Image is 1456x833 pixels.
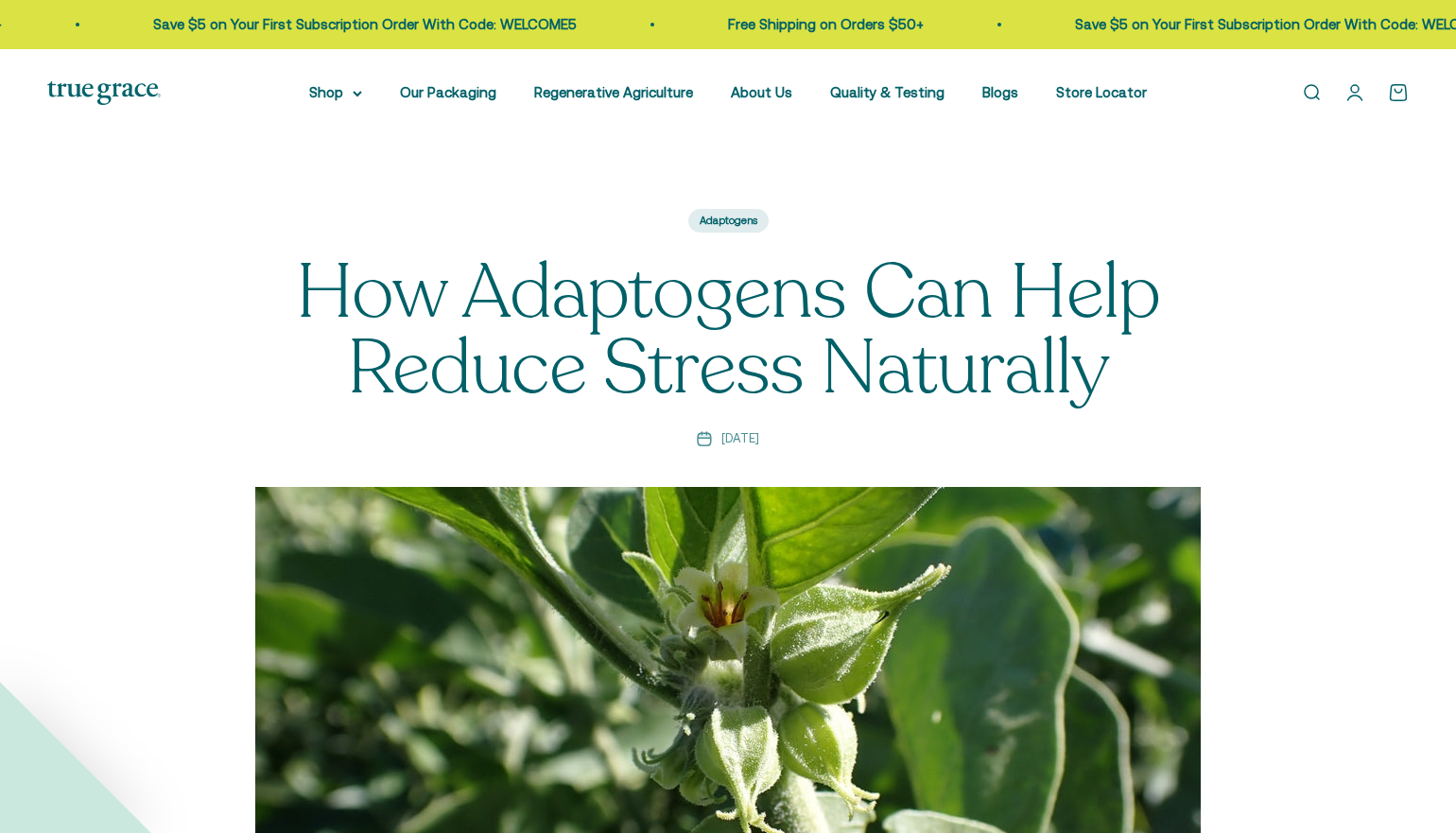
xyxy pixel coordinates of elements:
a: About Us [731,84,792,100]
a: Adaptogens [688,209,769,234]
summary: Shop [309,81,362,104]
time: [DATE] [721,429,759,449]
a: Free Shipping on Orders $50+ [728,16,924,32]
a: Regenerative Agriculture [534,84,693,100]
p: Save $5 on Your First Subscription Order With Code: WELCOME5 [153,13,577,36]
h1: How Adaptogens Can Help Reduce Stress Naturally [255,255,1201,407]
a: Blogs [982,84,1018,100]
a: Quality & Testing [830,84,945,100]
a: Store Locator [1056,84,1147,100]
a: Our Packaging [400,84,496,100]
